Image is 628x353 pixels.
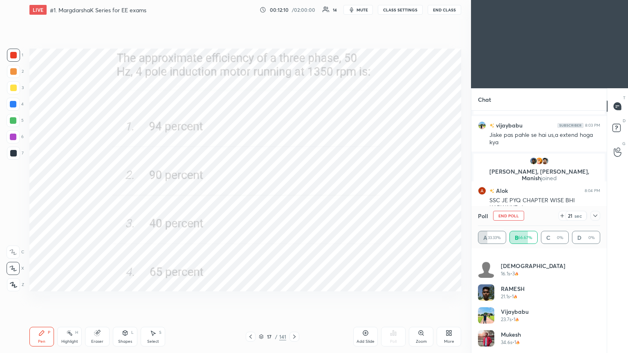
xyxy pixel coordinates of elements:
div: 17 [265,334,274,339]
img: default.png [478,261,494,278]
h5: 3 [512,270,515,277]
p: [PERSON_NAME], [PERSON_NAME], Manish [478,168,600,181]
button: mute [343,5,373,15]
div: 21 [567,212,573,219]
div: Shapes [118,340,132,344]
div: Add Slide [357,340,375,344]
img: 3 [535,157,543,165]
p: G [622,141,626,147]
div: sec [573,212,583,219]
div: 3 [7,81,24,94]
div: Z [7,278,24,291]
img: e05c6748805f4741b02484b3bec155c1.jpg [541,157,549,165]
h4: Poll [478,212,488,220]
div: SSC JE PYQ CHAPTER WISE BHI KARWAIYE sir [489,197,600,212]
div: grid [478,255,600,353]
div: LIVE [29,5,47,15]
button: End Class [428,5,461,15]
div: X [7,262,24,275]
div: H [75,331,78,335]
h4: RAMESH [501,284,525,293]
div: grid [471,111,607,291]
h6: Alok [494,186,508,195]
div: More [444,340,454,344]
img: 213b790de180410fbaf7a810f57bbbff.jpg [478,121,486,130]
h4: vijaybabu [501,307,529,316]
div: 1 [7,49,23,62]
h5: • [510,293,512,300]
p: Chat [471,89,498,110]
h4: [DEMOGRAPHIC_DATA] [501,261,565,270]
p: T [623,95,626,101]
h5: • [511,316,514,323]
img: streak-poll-icon.44701ccd.svg [514,295,517,299]
div: S [159,331,161,335]
div: 6 [7,130,24,143]
h5: 34.6s [501,339,512,346]
div: 14 [333,8,337,12]
div: Select [147,340,159,344]
div: / [275,334,278,339]
h5: • [512,339,514,346]
div: 2 [7,65,24,78]
p: D [623,118,626,124]
div: 4 [7,98,24,111]
img: no-rating-badge.077c3623.svg [489,123,494,128]
div: 5 [7,114,24,127]
img: no-rating-badge.077c3623.svg [489,189,494,193]
img: 2b96b07ec6704f49b6889b077cb4425b.jpg [478,284,494,301]
h4: #1. MargdarshaK Series for EE exams [50,6,146,14]
div: Zoom [416,340,427,344]
img: Yh7BfnbMxzoAAAAASUVORK5CYII= [557,123,583,128]
div: 141 [279,333,286,340]
span: mute [357,7,368,13]
img: streak-poll-icon.44701ccd.svg [516,340,520,344]
h5: 16.1s [501,270,510,277]
img: 2b96b07ec6704f49b6889b077cb4425b.jpg [529,157,538,165]
img: 213b790de180410fbaf7a810f57bbbff.jpg [478,307,494,324]
div: Eraser [91,340,103,344]
div: Pen [38,340,45,344]
h5: 21.1s [501,293,510,300]
span: joined [541,174,557,182]
div: Jiske pas pahle se hai us,a extend hoga kya [489,131,600,147]
div: C [7,246,24,259]
div: 8:03 PM [585,123,600,128]
h5: 1 [512,293,514,300]
h4: mukesh [501,330,521,339]
div: 8:04 PM [585,188,600,193]
h6: vijaybabu [494,121,523,130]
img: a49ede50bdc84d9a805bda4ebea13887.13745522_3 [478,187,486,195]
button: CLASS SETTINGS [378,5,423,15]
img: streak-poll-icon.44701ccd.svg [515,317,519,322]
h5: 23.7s [501,316,511,323]
div: P [48,331,50,335]
h5: 1 [514,339,516,346]
button: End Poll [493,211,524,221]
div: 7 [7,147,24,160]
img: db500a96215b46539d6c2ed345a88a13.jpg [478,330,494,346]
div: Highlight [61,340,78,344]
div: L [131,331,134,335]
h5: • [510,270,512,277]
img: streak-poll-icon.44701ccd.svg [515,272,518,276]
h5: 1 [514,316,515,323]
